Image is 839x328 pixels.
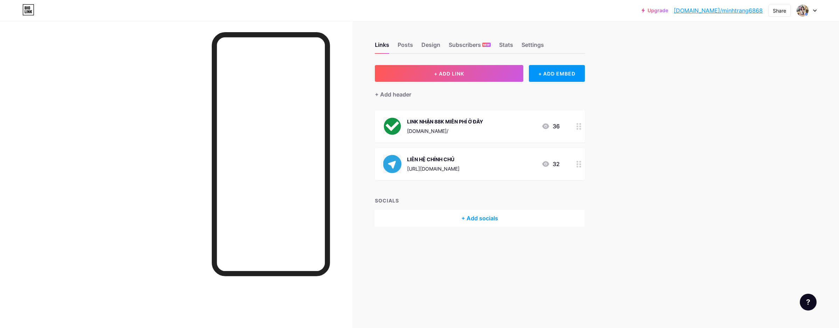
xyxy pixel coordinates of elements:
div: LINK NHẬN 88K MIỄN PHÍ Ở ĐÂY [407,118,483,125]
div: Design [421,41,440,53]
div: Stats [499,41,513,53]
div: SOCIALS [375,197,585,204]
div: [DOMAIN_NAME]/ [407,127,483,135]
div: Subscribers [449,41,491,53]
div: [URL][DOMAIN_NAME] [407,165,460,172]
div: 36 [541,122,560,130]
a: [DOMAIN_NAME]/minhtrang6868 [674,6,763,15]
div: + Add header [375,90,411,99]
span: NEW [483,43,490,47]
img: minhtrang6868 [796,4,809,17]
a: Upgrade [642,8,668,13]
div: Settings [522,41,544,53]
img: LIÊN HỆ CHÍNH CHỦ [383,155,401,173]
button: + ADD LINK [375,65,524,82]
div: + ADD EMBED [529,65,585,82]
div: Share [773,7,786,14]
span: + ADD LINK [434,71,464,77]
div: + Add socials [375,210,585,227]
div: Links [375,41,389,53]
div: LIÊN HỆ CHÍNH CHỦ [407,156,460,163]
div: 32 [541,160,560,168]
img: LINK NHẬN 88K MIỄN PHÍ Ở ĐÂY [383,117,401,135]
div: Posts [398,41,413,53]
